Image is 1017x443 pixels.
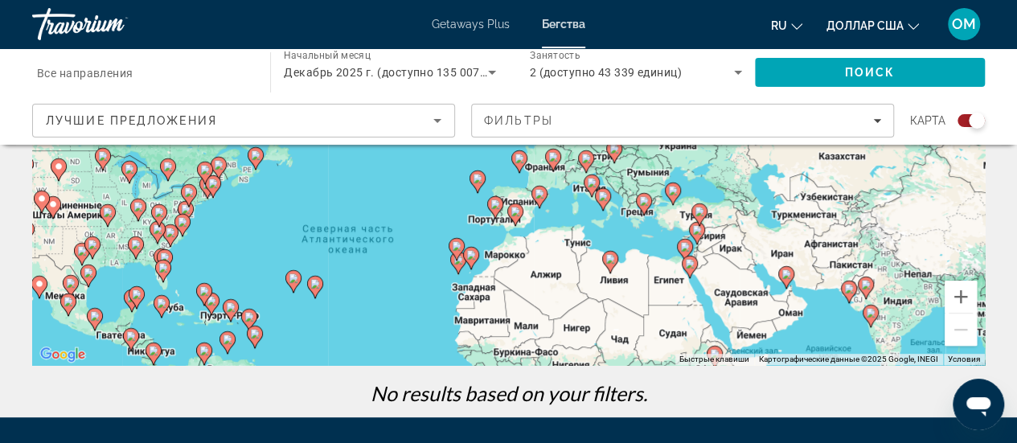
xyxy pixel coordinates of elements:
[471,104,894,137] button: Фильтры
[755,58,985,87] button: Поиск
[284,50,371,61] font: Начальный месяц
[36,344,89,365] a: Открыть эту область в Google Картах (в новом окне)
[845,66,896,79] font: Поиск
[945,314,977,346] button: Уменьшить
[284,66,527,79] font: Декабрь 2025 г. (доступно 135 007 единиц)
[771,14,802,37] button: Изменить язык
[37,64,249,83] input: Выберите пункт назначения
[46,111,441,130] mat-select: Сортировать по
[37,67,133,80] font: Все направления
[679,354,749,365] button: Быстрые клавиши
[826,14,919,37] button: Изменить валюту
[952,15,976,32] font: ОМ
[46,114,217,127] font: Лучшие предложения
[759,355,938,363] span: Картографические данные ©2025 Google, INEGI
[542,18,585,31] a: Бегства
[32,3,193,45] a: Травориум
[484,114,553,127] font: Фильтры
[953,379,1004,430] iframe: Кнопка запуска окна обмена сообщениями
[530,66,682,79] font: 2 (доступно 43 339 единиц)
[826,19,904,32] font: доллар США
[771,19,787,32] font: ru
[24,381,993,405] p: No results based on your filters.
[530,50,580,61] font: Занятость
[948,355,980,363] a: Условия (ссылка откроется в новой вкладке)
[432,18,510,31] a: Getaways Plus
[910,114,945,127] font: Карта
[945,281,977,313] button: Увеличить
[36,344,89,365] img: Google
[943,7,985,41] button: Меню пользователя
